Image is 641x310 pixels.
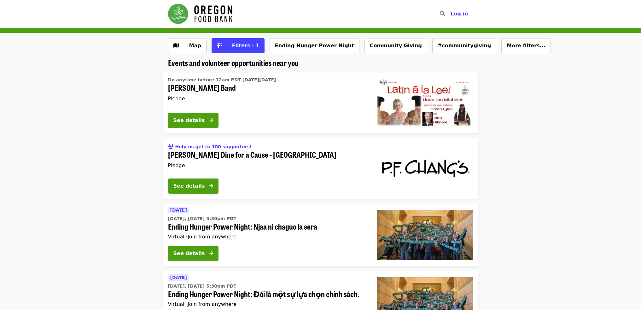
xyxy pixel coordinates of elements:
div: See details [173,117,205,124]
time: [DATE], [DATE] 5:30pm PDT [168,215,236,222]
button: Log in [446,8,473,20]
i: arrow-right icon [209,183,213,189]
button: See details [168,178,219,194]
i: sliders-h icon [217,43,222,49]
span: Events and volunteer opportunities near you [168,57,299,68]
a: See details for "Ending Hunger Power Night: Njaa ni chaguo la sera" [163,204,478,266]
button: More filters... [501,38,551,53]
span: Filters · 1 [232,43,259,49]
img: Linda Lee Michelet Band organized by Oregon Food Bank [377,78,473,128]
div: See details [173,182,205,190]
button: See details [168,113,219,128]
span: Ending Hunger Power Night: Njaa ni chaguo la sera [168,222,367,231]
i: map icon [173,43,179,49]
button: #communitygiving [432,38,496,53]
span: Pledge [168,162,185,168]
i: arrow-right icon [209,250,213,256]
span: [PERSON_NAME] Dine for a Cause - [GEOGRAPHIC_DATA] [168,150,367,159]
button: Ending Hunger Power Night [270,38,359,53]
span: More filters... [507,43,545,49]
span: Join from anywhere [188,234,236,240]
span: [PERSON_NAME] Band [168,83,367,92]
span: Virtual · [168,301,237,307]
img: Oregon Food Bank - Home [168,4,232,24]
a: See details for "PF Chang's Dine for a Cause - Hillsboro" [163,138,478,199]
a: See details for "Linda Lee Michelet Band" [163,73,478,133]
span: Ending Hunger Power Night: Đói là một sự lựa chọn chính sách. [168,290,367,299]
button: See details [168,246,219,261]
i: arrow-right icon [209,117,213,123]
div: See details [173,250,205,257]
span: Virtual · [168,234,237,240]
span: Pledge [168,96,185,102]
span: [DATE] [170,275,187,280]
button: Filters (1 selected) [212,38,265,53]
span: Join from anywhere [188,301,236,307]
span: Log in [451,11,468,17]
time: [DATE], [DATE] 5:30pm PDT [168,283,236,290]
button: Show map view [168,38,207,53]
span: Map [189,43,201,49]
span: Help us get to 100 supporters! [175,144,252,149]
button: Community Giving [364,38,427,53]
input: Search [449,6,454,21]
img: PF Chang's Dine for a Cause - Hillsboro organized by Oregon Food Bank [377,143,473,194]
i: search icon [440,11,445,17]
img: Ending Hunger Power Night: Njaa ni chaguo la sera organized by Oregon Food Bank [377,210,473,260]
span: Do anytime before 12am PDT [DATE][DATE] [168,77,276,82]
i: users icon [168,144,174,149]
span: [DATE] [170,208,187,213]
